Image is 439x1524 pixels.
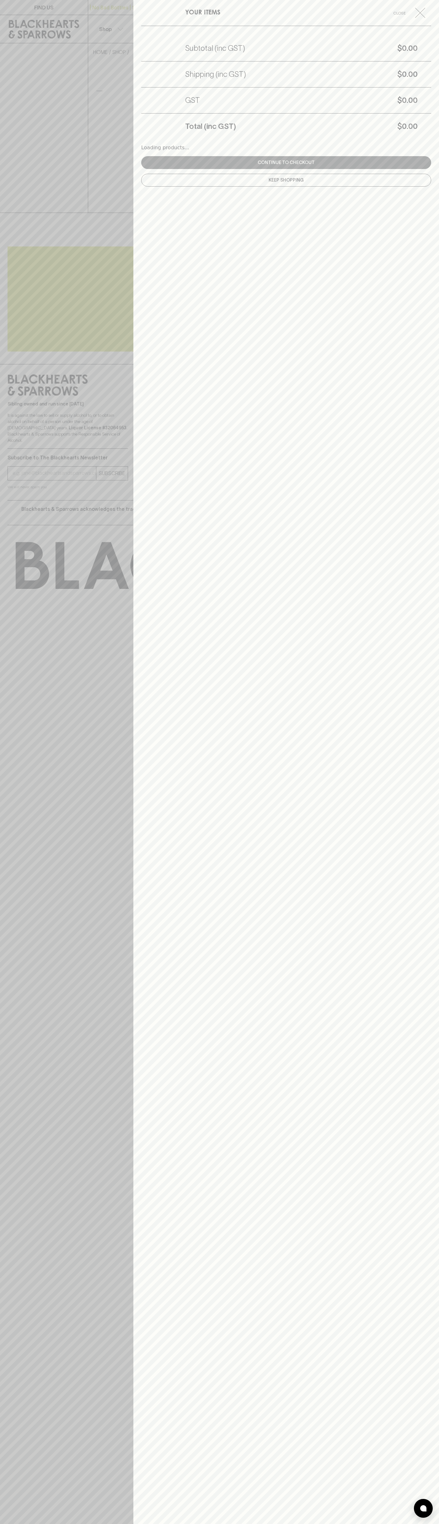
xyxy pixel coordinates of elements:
[387,10,413,16] span: Close
[420,1505,426,1511] img: bubble-icon
[387,8,430,18] button: Close
[236,121,418,131] h5: $0.00
[185,121,236,131] h5: Total (inc GST)
[200,95,418,105] h5: $0.00
[141,144,431,151] div: Loading products...
[185,69,246,79] h5: Shipping (inc GST)
[245,43,418,53] h5: $0.00
[141,174,431,187] button: Keep Shopping
[185,43,245,53] h5: Subtotal (inc GST)
[185,95,200,105] h5: GST
[185,8,220,18] h6: YOUR ITEMS
[246,69,418,79] h5: $0.00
